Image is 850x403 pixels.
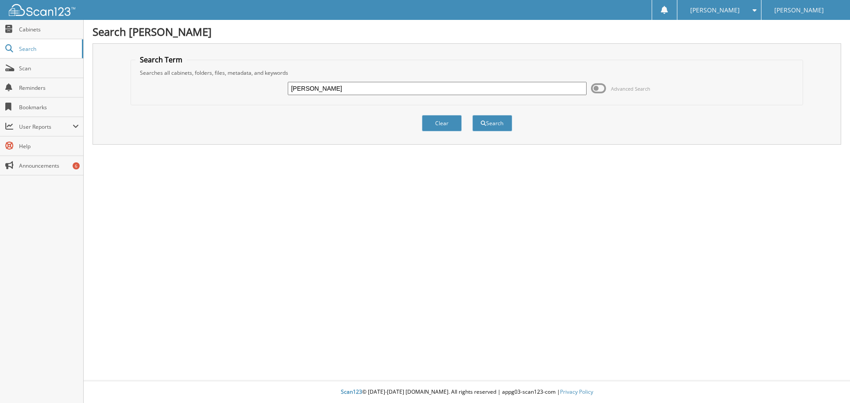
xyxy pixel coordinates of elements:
[806,361,850,403] iframe: Chat Widget
[472,115,512,131] button: Search
[93,24,841,39] h1: Search [PERSON_NAME]
[19,45,77,53] span: Search
[19,123,73,130] span: User Reports
[135,55,187,65] legend: Search Term
[611,85,650,92] span: Advanced Search
[774,8,824,13] span: [PERSON_NAME]
[19,84,79,92] span: Reminders
[84,381,850,403] div: © [DATE]-[DATE] [DOMAIN_NAME]. All rights reserved | appg03-scan123-com |
[422,115,462,131] button: Clear
[9,4,75,16] img: scan123-logo-white.svg
[19,142,79,150] span: Help
[19,104,79,111] span: Bookmarks
[135,69,799,77] div: Searches all cabinets, folders, files, metadata, and keywords
[19,162,79,169] span: Announcements
[19,26,79,33] span: Cabinets
[73,162,80,169] div: 6
[19,65,79,72] span: Scan
[690,8,740,13] span: [PERSON_NAME]
[560,388,593,395] a: Privacy Policy
[341,388,362,395] span: Scan123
